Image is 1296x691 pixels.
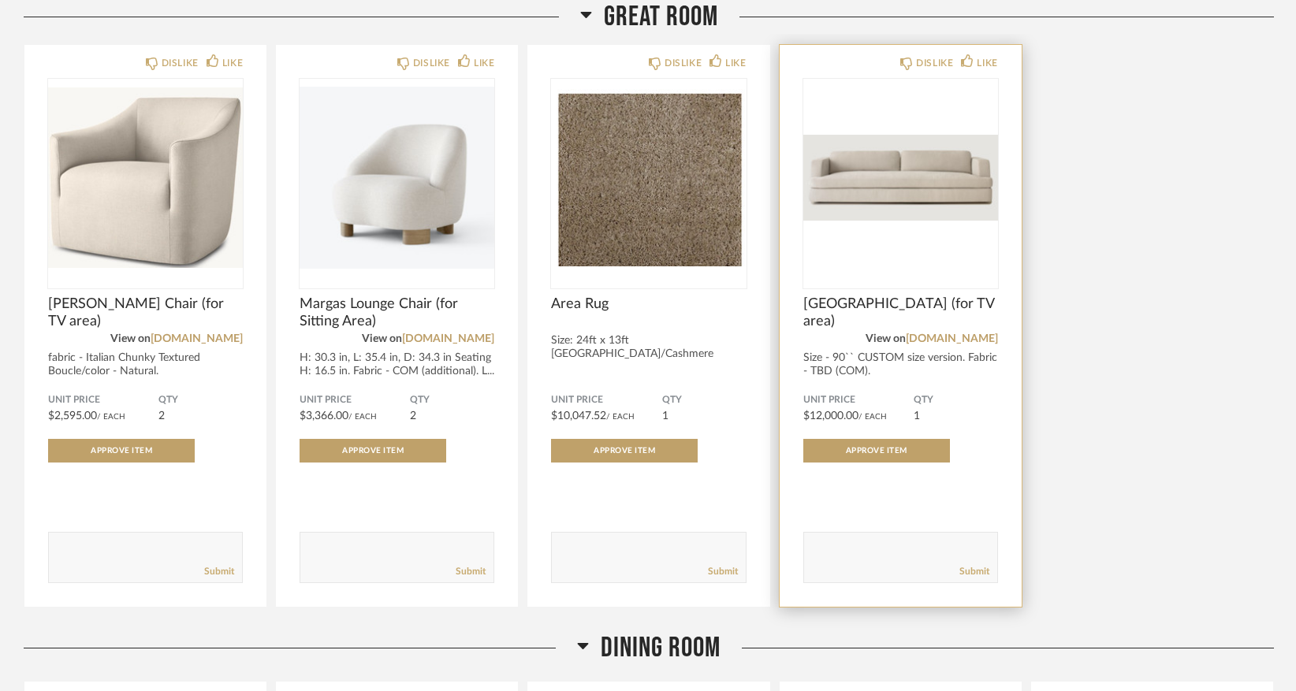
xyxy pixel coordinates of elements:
[866,333,906,344] span: View on
[906,333,998,344] a: [DOMAIN_NAME]
[300,79,494,276] div: 0
[803,439,950,463] button: Approve Item
[803,394,914,407] span: Unit Price
[300,351,494,378] div: H: 30.3 in, L: 35.4 in, D: 34.3 in Seating H: 16.5 in. Fabric - COM (additional). L...
[456,565,486,578] a: Submit
[97,413,125,421] span: / Each
[846,447,907,455] span: Approve Item
[708,565,738,578] a: Submit
[551,411,606,422] span: $10,047.52
[601,631,721,665] span: Dining Room
[959,565,989,578] a: Submit
[48,295,243,330] span: [PERSON_NAME] Chair (for TV area)
[48,394,158,407] span: Unit Price
[48,411,97,422] span: $2,595.00
[110,333,151,344] span: View on
[300,411,348,422] span: $3,366.00
[48,79,243,276] img: undefined
[914,411,920,422] span: 1
[151,333,243,344] a: [DOMAIN_NAME]
[300,394,410,407] span: Unit Price
[803,351,998,378] div: Size - 90`` CUSTOM size version. Fabric - TBD (COM).
[413,55,450,71] div: DISLIKE
[474,55,494,71] div: LIKE
[158,394,243,407] span: QTY
[48,79,243,276] div: 0
[916,55,953,71] div: DISLIKE
[410,411,416,422] span: 2
[410,394,494,407] span: QTY
[551,439,698,463] button: Approve Item
[594,447,655,455] span: Approve Item
[158,411,165,422] span: 2
[91,447,152,455] span: Approve Item
[803,295,998,330] span: [GEOGRAPHIC_DATA] (for TV area)
[48,351,243,378] div: fabric - Italian Chunky Textured Boucle/color - Natural.
[162,55,199,71] div: DISLIKE
[725,55,746,71] div: LIKE
[914,394,998,407] span: QTY
[551,295,746,313] span: Area Rug
[662,411,668,422] span: 1
[300,295,494,330] span: Margas Lounge Chair (for Sitting Area)
[803,411,858,422] span: $12,000.00
[803,79,998,276] div: 0
[204,565,234,578] a: Submit
[551,334,746,374] div: Size: 24ft x 13ft [GEOGRAPHIC_DATA]/Cashmere Matte. Content - 100% nylon.
[606,413,635,421] span: / Each
[858,413,887,421] span: / Each
[803,79,998,276] img: undefined
[222,55,243,71] div: LIKE
[48,439,195,463] button: Approve Item
[300,79,494,276] img: undefined
[300,439,446,463] button: Approve Item
[551,79,746,276] img: undefined
[551,79,746,276] div: 0
[362,333,402,344] span: View on
[551,394,661,407] span: Unit Price
[977,55,997,71] div: LIKE
[665,55,702,71] div: DISLIKE
[662,394,747,407] span: QTY
[348,413,377,421] span: / Each
[342,447,404,455] span: Approve Item
[402,333,494,344] a: [DOMAIN_NAME]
